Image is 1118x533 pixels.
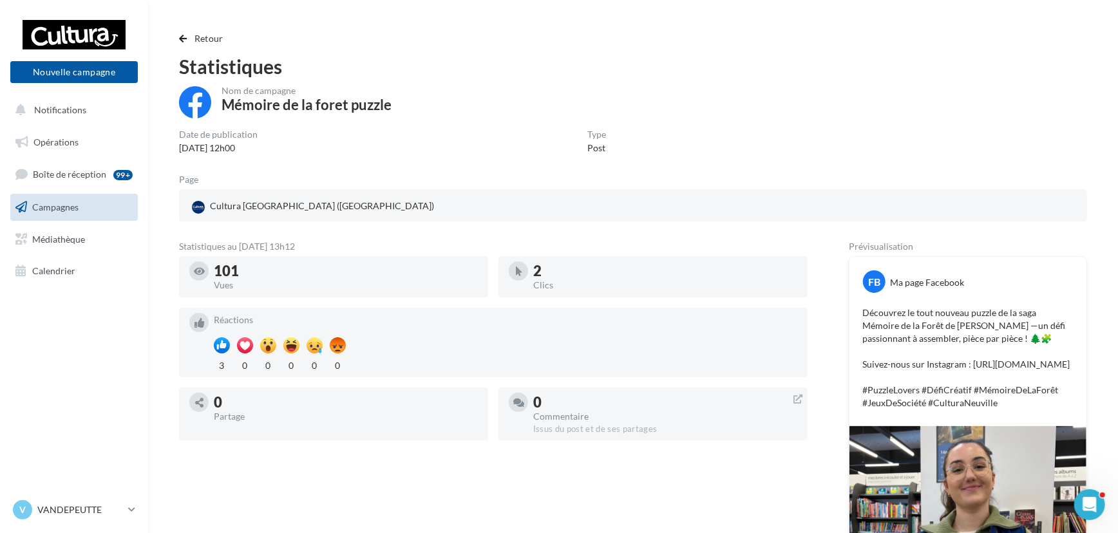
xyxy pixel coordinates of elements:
[863,270,886,293] div: FB
[179,57,1087,76] div: Statistiques
[34,104,86,115] span: Notifications
[179,142,258,154] div: [DATE] 12h00
[214,281,478,290] div: Vues
[533,424,797,435] div: Issus du post et de ses partages
[8,226,140,253] a: Médiathèque
[214,412,478,421] div: Partage
[890,276,964,289] div: Ma page Facebook
[237,357,253,372] div: 0
[222,86,392,95] div: Nom de campagne
[33,169,106,180] span: Boîte de réception
[179,31,229,46] button: Retour
[330,357,346,372] div: 0
[8,160,140,188] a: Boîte de réception99+
[214,264,478,278] div: 101
[8,257,140,285] a: Calendrier
[214,395,478,409] div: 0
[283,357,299,372] div: 0
[222,98,392,112] div: Mémoire de la foret puzzle
[37,503,123,516] p: VANDEPEUTTE
[19,503,26,516] span: V
[32,201,79,212] span: Campagnes
[32,233,85,244] span: Médiathèque
[533,395,797,409] div: 0
[179,130,258,139] div: Date de publication
[10,61,138,83] button: Nouvelle campagne
[8,129,140,156] a: Opérations
[533,281,797,290] div: Clics
[189,197,485,216] a: Cultura [GEOGRAPHIC_DATA] ([GEOGRAPHIC_DATA])
[33,136,79,147] span: Opérations
[307,357,323,372] div: 0
[533,412,797,421] div: Commentaire
[194,33,223,44] span: Retour
[1074,489,1105,520] iframe: Intercom live chat
[260,357,276,372] div: 0
[862,306,1074,409] p: Découvrez le tout nouveau puzzle de la saga Mémoire de la Forêt de [PERSON_NAME] —un défi passion...
[849,242,1087,251] div: Prévisualisation
[587,130,606,139] div: Type
[214,315,797,324] div: Réactions
[214,357,230,372] div: 3
[533,264,797,278] div: 2
[179,242,808,251] div: Statistiques au [DATE] 13h12
[32,265,75,276] span: Calendrier
[113,170,133,180] div: 99+
[10,498,138,522] a: V VANDEPEUTTE
[179,175,209,184] div: Page
[189,197,437,216] div: Cultura [GEOGRAPHIC_DATA] ([GEOGRAPHIC_DATA])
[587,142,606,154] div: Post
[8,97,135,124] button: Notifications
[8,194,140,221] a: Campagnes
